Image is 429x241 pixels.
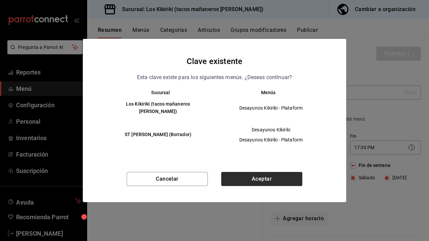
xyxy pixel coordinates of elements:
h4: Clave existente [187,55,242,68]
th: Sucursal [96,90,214,95]
p: Esta clave existe para los siguientes menús. ¿Deseas continuar? [137,73,292,82]
span: Desayunos Kikiriki - Plataform [220,136,322,143]
span: Desayunos Kikiriki - Plataform [220,105,322,111]
button: Aceptar [221,172,302,186]
button: Cancelar [127,172,208,186]
h6: Los Kikiriki (tacos mañaneros [PERSON_NAME]) [107,101,209,115]
h6: ST [PERSON_NAME] (Borrador) [107,131,209,138]
th: Menús [214,90,333,95]
span: Desayunos Kikiriki [220,126,322,133]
